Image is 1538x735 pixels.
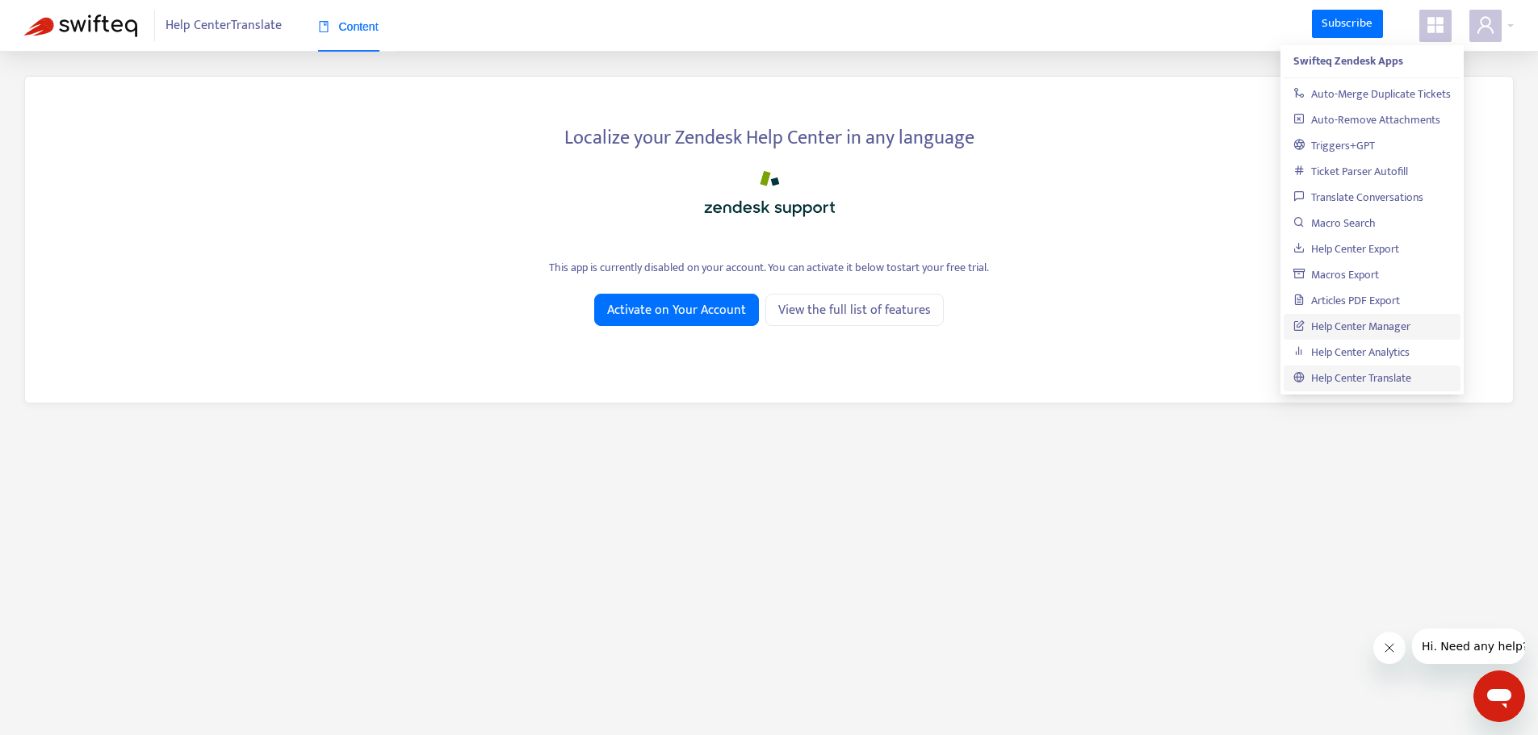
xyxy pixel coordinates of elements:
span: book [318,21,329,32]
span: View the full list of features [778,300,931,320]
button: Activate on Your Account [594,294,759,326]
img: zendesk_support_logo.png [689,165,850,223]
a: Help Center Export [1293,240,1399,258]
span: Activate on Your Account [607,300,746,320]
a: Subscribe [1312,10,1383,39]
a: Help Center Analytics [1293,343,1410,361]
a: Macro Search [1293,214,1376,232]
a: Help Center Manager [1293,317,1410,336]
iframe: Close message [1373,632,1406,664]
iframe: Button to launch messaging window [1473,670,1525,722]
span: Help Center Translate [166,10,282,41]
span: Content [318,20,379,33]
a: Help Center Translate [1293,369,1411,387]
span: appstore [1426,15,1445,35]
strong: Swifteq Zendesk Apps [1293,52,1403,70]
img: Swifteq [24,15,137,37]
a: Articles PDF Export [1293,291,1400,310]
a: Auto-Remove Attachments [1293,111,1440,129]
div: Localize your Zendesk Help Center in any language [49,117,1489,152]
a: Auto-Merge Duplicate Tickets [1293,85,1451,103]
div: This app is currently disabled on your account. You can activate it below to start your free trial . [49,259,1489,276]
a: Translate Conversations [1293,188,1423,207]
a: View the full list of features [765,294,944,326]
iframe: Message from company [1412,629,1525,664]
a: Macros Export [1293,265,1379,284]
span: Hi. Need any help? [10,11,116,24]
a: Ticket Parser Autofill [1293,162,1408,181]
a: Triggers+GPT [1293,136,1375,155]
span: user [1476,15,1495,35]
